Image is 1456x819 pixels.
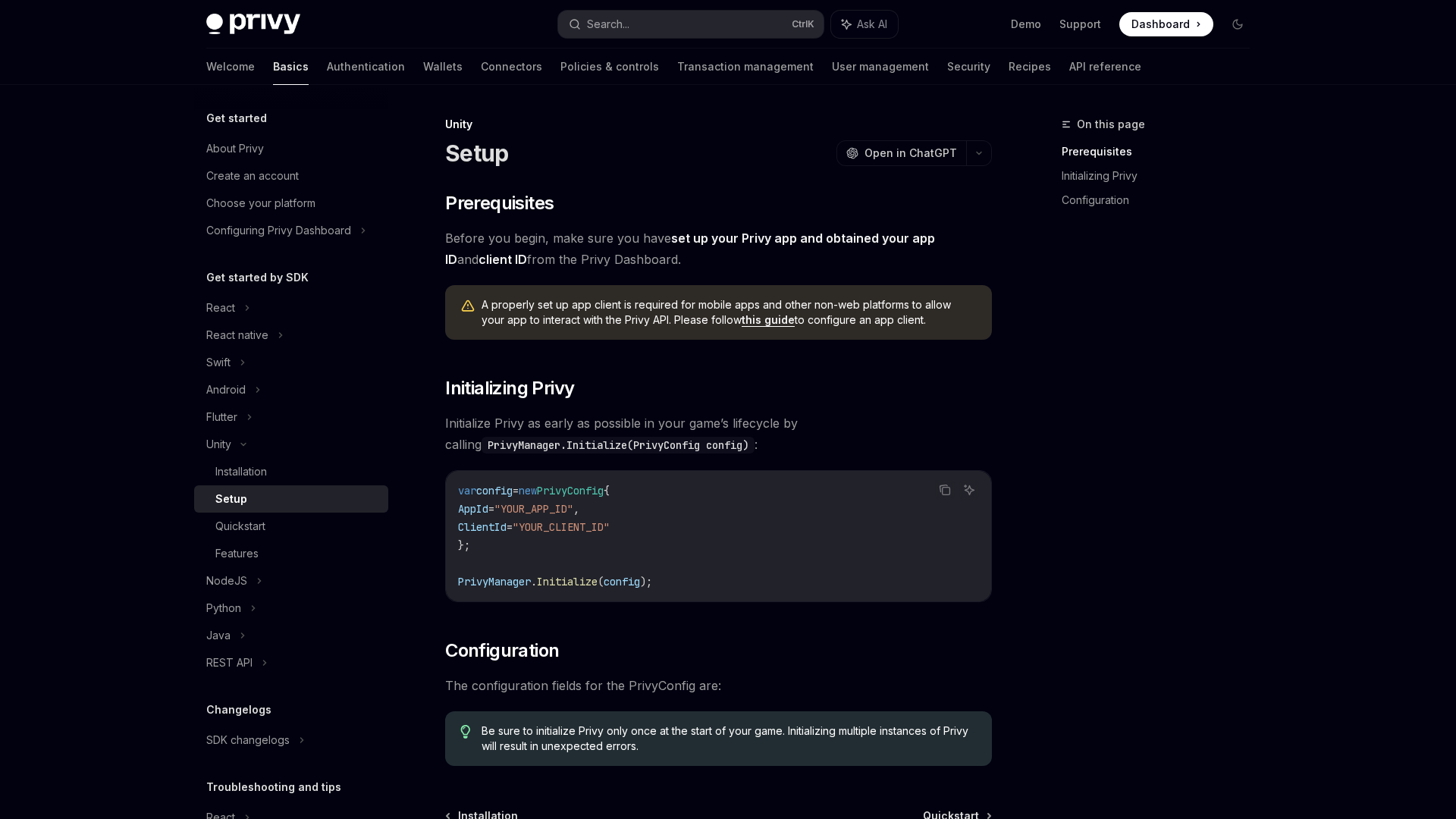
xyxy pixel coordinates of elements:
[476,484,513,497] span: config
[1069,49,1141,85] a: API reference
[194,135,388,162] a: About Privy
[573,502,579,516] span: ,
[494,502,573,516] span: "YOUR_APP_ID"
[479,252,527,268] a: client ID
[206,701,271,719] h5: Changelogs
[460,725,471,739] svg: Tip
[513,520,610,534] span: "YOUR_CLIENT_ID"
[458,484,476,497] span: var
[1011,17,1041,32] a: Demo
[1062,140,1262,164] a: Prerequisites
[273,49,309,85] a: Basics
[1062,188,1262,212] a: Configuration
[206,353,231,372] div: Swift
[1059,17,1101,32] a: Support
[1225,12,1250,36] button: Toggle dark mode
[206,572,247,590] div: NodeJS
[864,146,957,161] span: Open in ChatGPT
[206,221,351,240] div: Configuring Privy Dashboard
[445,639,559,663] span: Configuration
[587,15,629,33] div: Search...
[560,49,659,85] a: Policies & controls
[482,437,755,453] code: PrivyManager.Initialize(PrivyConfig config)
[194,485,388,513] a: Setup
[445,675,992,696] span: The configuration fields for the PrivyConfig are:
[215,490,247,508] div: Setup
[458,575,531,588] span: PrivyManager
[604,575,640,588] span: config
[194,190,388,217] a: Choose your platform
[206,109,267,127] h5: Get started
[460,299,475,314] svg: Warning
[206,731,290,749] div: SDK changelogs
[1062,164,1262,188] a: Initializing Privy
[215,463,267,481] div: Installation
[640,575,652,588] span: );
[206,167,299,185] div: Create an account
[458,520,507,534] span: ClientId
[831,11,898,38] button: Ask AI
[742,313,795,327] a: this guide
[327,49,405,85] a: Authentication
[206,14,300,35] img: dark logo
[206,268,309,287] h5: Get started by SDK
[537,575,598,588] span: Initialize
[206,326,268,344] div: React native
[206,778,341,796] h5: Troubleshooting and tips
[458,502,488,516] span: AppId
[481,49,542,85] a: Connectors
[445,376,574,400] span: Initializing Privy
[445,227,992,270] span: Before you begin, make sure you have and from the Privy Dashboard.
[458,538,470,552] span: };
[959,480,979,500] button: Ask AI
[482,297,977,328] span: A properly set up app client is required for mobile apps and other non-web platforms to allow you...
[206,408,237,426] div: Flutter
[604,484,610,497] span: {
[206,599,241,617] div: Python
[194,513,388,540] a: Quickstart
[488,502,494,516] span: =
[792,18,814,30] span: Ctrl K
[836,140,966,166] button: Open in ChatGPT
[445,231,935,268] a: set up your Privy app and obtained your app ID
[206,299,235,317] div: React
[947,49,990,85] a: Security
[423,49,463,85] a: Wallets
[215,517,265,535] div: Quickstart
[832,49,929,85] a: User management
[935,480,955,500] button: Copy the contents from the code block
[1077,115,1145,133] span: On this page
[215,544,259,563] div: Features
[531,575,537,588] span: .
[857,17,887,32] span: Ask AI
[558,11,824,38] button: Search...CtrlK
[194,458,388,485] a: Installation
[445,413,992,455] span: Initialize Privy as early as possible in your game’s lifecycle by calling :
[598,575,604,588] span: (
[194,540,388,567] a: Features
[513,484,519,497] span: =
[194,162,388,190] a: Create an account
[445,117,992,132] div: Unity
[206,381,246,399] div: Android
[1009,49,1051,85] a: Recipes
[445,191,554,215] span: Prerequisites
[677,49,814,85] a: Transaction management
[206,49,255,85] a: Welcome
[1131,17,1190,32] span: Dashboard
[519,484,537,497] span: new
[1119,12,1213,36] a: Dashboard
[206,435,231,453] div: Unity
[445,140,508,167] h1: Setup
[206,626,231,645] div: Java
[537,484,604,497] span: PrivyConfig
[206,140,264,158] div: About Privy
[206,194,315,212] div: Choose your platform
[482,723,977,754] span: Be sure to initialize Privy only once at the start of your game. Initializing multiple instances ...
[206,654,253,672] div: REST API
[507,520,513,534] span: =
